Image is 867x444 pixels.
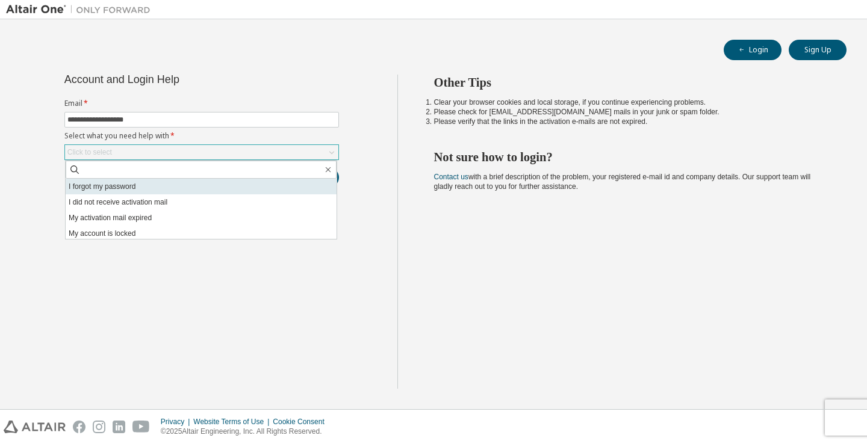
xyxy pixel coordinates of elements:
img: youtube.svg [132,421,150,433]
div: Account and Login Help [64,75,284,84]
div: Cookie Consent [273,417,331,427]
button: Login [724,40,782,60]
div: Click to select [67,147,112,157]
h2: Other Tips [434,75,825,90]
label: Select what you need help with [64,131,339,141]
div: Click to select [65,145,338,159]
button: Sign Up [789,40,847,60]
li: Clear your browser cookies and local storage, if you continue experiencing problems. [434,97,825,107]
a: Contact us [434,173,468,181]
img: facebook.svg [73,421,85,433]
li: I forgot my password [66,179,337,194]
img: instagram.svg [93,421,105,433]
li: Please check for [EMAIL_ADDRESS][DOMAIN_NAME] mails in your junk or spam folder. [434,107,825,117]
label: Email [64,99,339,108]
span: with a brief description of the problem, your registered e-mail id and company details. Our suppo... [434,173,811,191]
img: Altair One [6,4,157,16]
img: linkedin.svg [113,421,125,433]
img: altair_logo.svg [4,421,66,433]
h2: Not sure how to login? [434,149,825,165]
li: Please verify that the links in the activation e-mails are not expired. [434,117,825,126]
div: Privacy [161,417,193,427]
div: Website Terms of Use [193,417,273,427]
p: © 2025 Altair Engineering, Inc. All Rights Reserved. [161,427,332,437]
